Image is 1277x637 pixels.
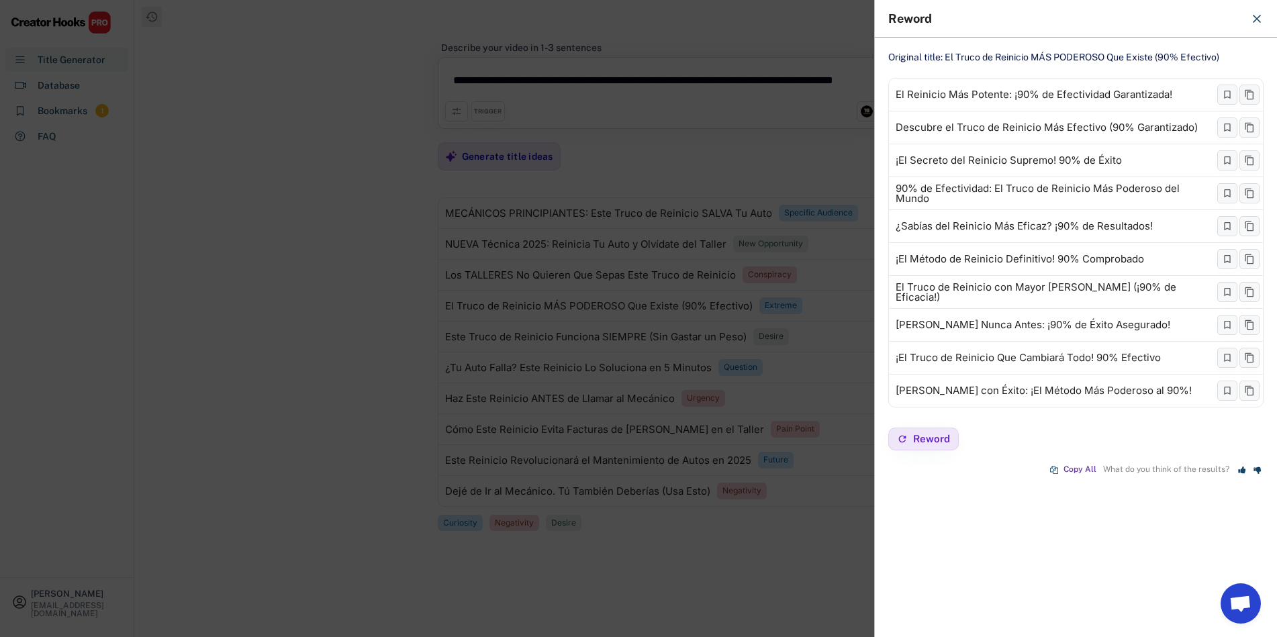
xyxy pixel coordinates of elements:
[896,385,1192,396] div: [PERSON_NAME] con Éxito: ¡El Método Más Poderoso al 90%!
[888,13,1242,25] div: Reword
[896,254,1144,264] div: ¡El Método de Reinicio Definitivo! 90% Comprobado
[1221,583,1261,624] a: Chat abierto
[896,282,1211,302] div: El Truco de Reinicio con Mayor [PERSON_NAME] (¡90% de Eficacia!)
[913,434,950,444] span: Reword
[896,89,1172,100] div: El Reinicio Más Potente: ¡90% de Efectividad Garantizada!
[888,51,1264,64] div: Original title: El Truco de Reinicio MÁS PODEROSO Que Existe (90% Efectivo)
[896,320,1170,330] div: [PERSON_NAME] Nunca Antes: ¡90% de Éxito Asegurado!
[896,183,1211,203] div: 90% de Efectividad: El Truco de Reinicio Más Poderoso del Mundo
[1063,465,1096,475] div: Copy All
[896,155,1122,166] div: ¡El Secreto del Reinicio Supremo! 90% de Éxito
[896,221,1153,232] div: ¿Sabías del Reinicio Más Eficaz? ¡90% de Resultados!
[896,352,1161,363] div: ¡El Truco de Reinicio Que Cambiará Todo! 90% Efectivo
[896,122,1198,133] div: Descubre el Truco de Reinicio Más Efectivo (90% Garantizado)
[1103,465,1229,475] div: What do you think of the results?
[888,428,959,450] button: Reword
